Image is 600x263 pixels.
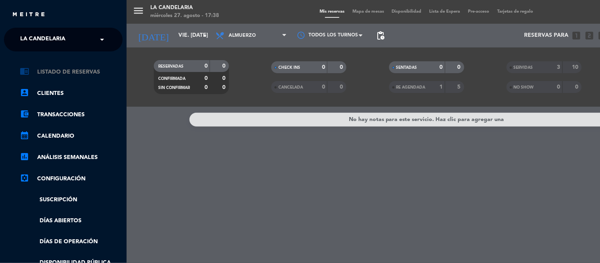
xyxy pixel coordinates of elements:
a: Días abiertos [20,216,123,225]
i: account_box [20,88,29,97]
i: chrome_reader_mode [20,66,29,76]
i: assessment [20,152,29,161]
a: Días de Operación [20,237,123,246]
i: account_balance_wallet [20,109,29,119]
a: chrome_reader_modeListado de Reservas [20,67,123,77]
a: Configuración [20,174,123,184]
a: account_balance_walletTransacciones [20,110,123,119]
a: account_boxClientes [20,89,123,98]
a: calendar_monthCalendario [20,131,123,141]
i: calendar_month [20,131,29,140]
i: settings_applications [20,173,29,183]
img: MEITRE [12,12,45,18]
span: pending_actions [376,31,385,40]
a: assessmentANÁLISIS SEMANALES [20,153,123,162]
a: Suscripción [20,195,123,204]
span: LA CANDELARIA [20,31,65,48]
